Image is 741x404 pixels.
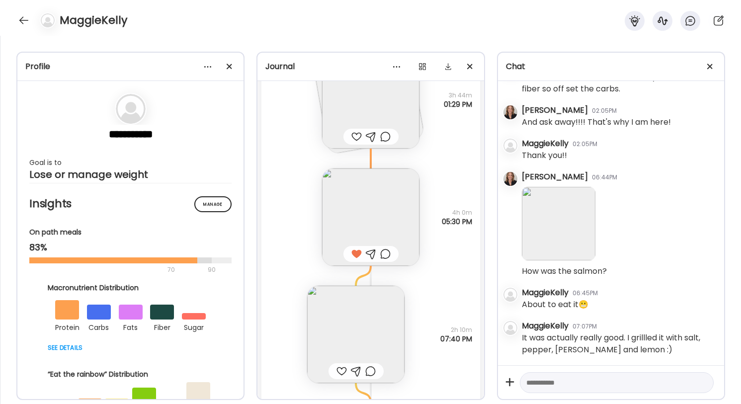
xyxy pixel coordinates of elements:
[522,116,671,128] div: And ask away!!!! That's why I am here!
[444,91,472,100] span: 3h 44m
[48,369,214,380] div: “Eat the rainbow” Distribution
[522,320,569,332] div: MaggieKelly
[522,104,588,116] div: [PERSON_NAME]
[150,320,174,333] div: fiber
[503,172,517,186] img: avatars%2FOBFS3SlkXLf3tw0VcKDc4a7uuG83
[442,217,472,226] span: 05:30 PM
[194,196,232,212] div: Manage
[522,187,595,260] img: images%2FnR0t7EISuYYMJDOB54ce2c9HOZI3%2FkZlXvapwkHiHOp1Lj6Zj%2FyA7Lv7cE8Iz9nCSBuhof_240
[265,61,476,73] div: Journal
[116,94,146,124] img: bg-avatar-default.svg
[207,264,217,276] div: 90
[322,168,419,266] img: images%2FnR0t7EISuYYMJDOB54ce2c9HOZI3%2FLPfIsqIjphWMoGtMXeop%2F9Vz1knanILHLPyhPr5RL_240
[503,139,517,153] img: bg-avatar-default.svg
[522,265,607,277] div: How was the salmon?
[29,168,232,180] div: Lose or manage weight
[29,264,205,276] div: 70
[48,283,214,293] div: Macronutrient Distribution
[503,321,517,335] img: bg-avatar-default.svg
[87,320,111,333] div: carbs
[592,106,617,115] div: 02:05PM
[522,332,716,356] div: It was actually really good. I grillled it with salt, pepper, [PERSON_NAME] and lemon :)
[442,208,472,217] span: 4h 0m
[506,61,716,73] div: Chat
[440,334,472,343] span: 07:40 PM
[440,325,472,334] span: 2h 10m
[522,287,569,299] div: MaggieKelly
[592,173,617,182] div: 06:44PM
[60,12,127,28] h4: MaggieKelly
[503,288,517,302] img: bg-avatar-default.svg
[41,13,55,27] img: bg-avatar-default.svg
[182,320,206,333] div: sugar
[307,286,405,383] img: images%2FnR0t7EISuYYMJDOB54ce2c9HOZI3%2FshK1Q42znGBn2ILcusLc%2FEF5M8NkYonywjShtIkzy_240
[322,51,419,149] img: images%2FnR0t7EISuYYMJDOB54ce2c9HOZI3%2F8minHXhMlv118yj0LjJq%2FJPSP4AICp6dWXFVtzeWL_240
[29,242,232,253] div: 83%
[522,171,588,183] div: [PERSON_NAME]
[119,320,143,333] div: fats
[503,105,517,119] img: avatars%2FOBFS3SlkXLf3tw0VcKDc4a7uuG83
[29,196,232,211] h2: Insights
[522,71,716,95] div: I am ok with them at lunch as they have a lot of fiber so off set the carbs.
[573,289,598,298] div: 06:45PM
[522,150,567,162] div: Thank you!!
[29,157,232,168] div: Goal is to
[29,227,232,238] div: On path meals
[522,138,569,150] div: MaggieKelly
[522,299,588,311] div: About to eat it😬
[444,100,472,109] span: 01:29 PM
[25,61,236,73] div: Profile
[55,320,79,333] div: protein
[573,140,597,149] div: 02:05PM
[573,322,597,331] div: 07:07PM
